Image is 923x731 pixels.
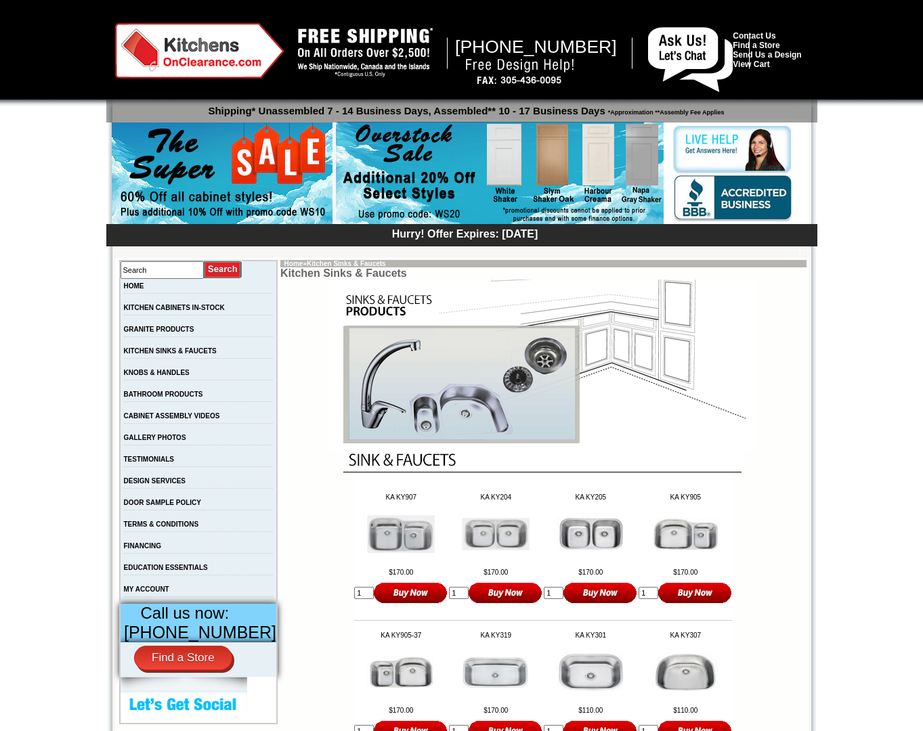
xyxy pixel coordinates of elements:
td: KA KY307 [639,632,732,639]
a: EDUCATION ESSENTIALS [124,564,208,571]
a: KNOBS & HANDLES [124,369,190,376]
img: KA KY205 [557,516,624,552]
a: Home [284,260,303,267]
input: Buy Now [563,581,637,604]
td: KA KY205 [544,493,637,501]
td: $170.00 [544,569,637,576]
span: [PHONE_NUMBER] [455,37,617,57]
a: Send Us a Design [733,50,801,60]
span: *Approximation **Assembly Fee Applies [605,106,725,116]
a: HOME [124,282,144,290]
img: KA KY301 [557,652,624,692]
td: » [280,260,806,267]
a: View Cart [733,60,769,69]
div: Hurry! Offer Expires: [DATE] [113,226,817,240]
td: $170.00 [449,707,542,714]
a: TESTIMONIALS [124,456,174,463]
td: KA KY907 [354,493,448,501]
img: KA KY319 [462,656,530,688]
a: CABINET ASSEMBLY VIDEOS [124,412,220,420]
img: Kitchens on Clearance Logo [115,23,284,79]
td: $170.00 [354,707,448,714]
a: FINANCING [124,542,162,550]
img: KA KY307 [651,652,719,692]
td: KA KY301 [544,632,637,639]
td: KA KY905-37 [354,632,448,639]
a: Contact Us [733,31,775,41]
img: KA KY905 [651,518,719,550]
td: Kitchen Sinks & Faucets [280,267,806,280]
input: Submit [204,261,242,279]
img: KA KY204 [462,518,530,550]
a: KITCHEN SINKS & FAUCETS [124,347,217,355]
td: $170.00 [354,569,448,576]
img: KA KY905-37 [367,656,435,688]
a: BATHROOM PRODUCTS [124,391,203,398]
input: Buy Now [469,581,542,604]
a: Kitchen Sinks & Faucets [307,260,386,267]
a: Find a Store [733,41,779,50]
td: $110.00 [639,707,732,714]
a: DESIGN SERVICES [124,477,186,485]
td: KA KY319 [449,632,542,639]
a: GRANITE PRODUCTS [124,326,194,333]
td: $110.00 [544,707,637,714]
a: Find a Store [134,646,232,670]
td: $170.00 [639,569,732,576]
a: TERMS & CONDITIONS [124,520,199,528]
a: MY ACCOUNT [124,585,169,593]
input: Buy Now [374,581,448,604]
a: GALLERY PHOTOS [124,434,186,441]
input: Buy Now [658,581,732,604]
p: Shipping* Unassembled 7 - 14 Business Days, Assembled** 10 - 17 Business Days [113,99,817,116]
td: KA KY204 [449,493,542,501]
span: [PHONE_NUMBER] [124,623,276,642]
a: KITCHEN CABINETS IN-STOCK [124,304,225,311]
span: Call us now: [141,604,230,622]
td: $170.00 [449,569,542,576]
img: KA KY907 [367,515,435,552]
td: KA KY905 [639,493,732,501]
a: DOOR SAMPLE POLICY [124,499,201,506]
